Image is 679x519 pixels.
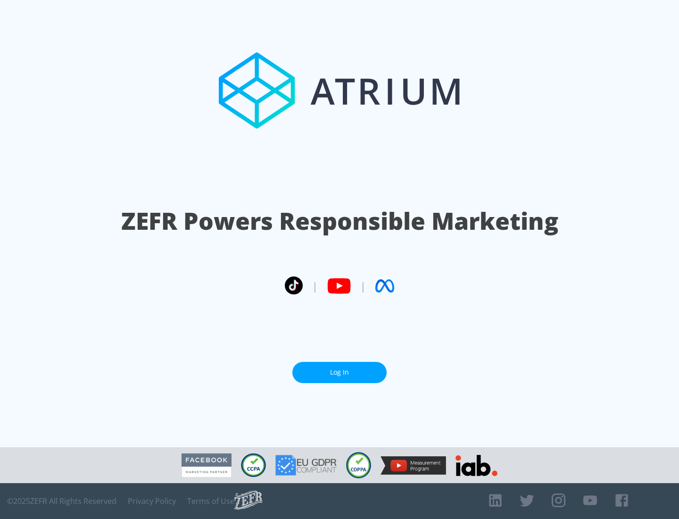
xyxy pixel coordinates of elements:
img: GDPR Compliant [275,455,337,476]
a: Log In [292,362,387,383]
a: Terms of Use [187,496,234,506]
img: CCPA Compliant [241,453,266,477]
img: IAB [455,455,497,476]
a: Privacy Policy [128,496,176,506]
span: | [360,279,366,293]
img: COPPA Compliant [346,452,371,478]
img: YouTube Measurement Program [381,456,446,475]
span: | [312,279,318,293]
h1: ZEFR Powers Responsible Marketing [121,205,558,237]
span: © 2025 ZEFR All Rights Reserved [7,496,116,506]
img: Facebook Marketing Partner [182,453,232,477]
